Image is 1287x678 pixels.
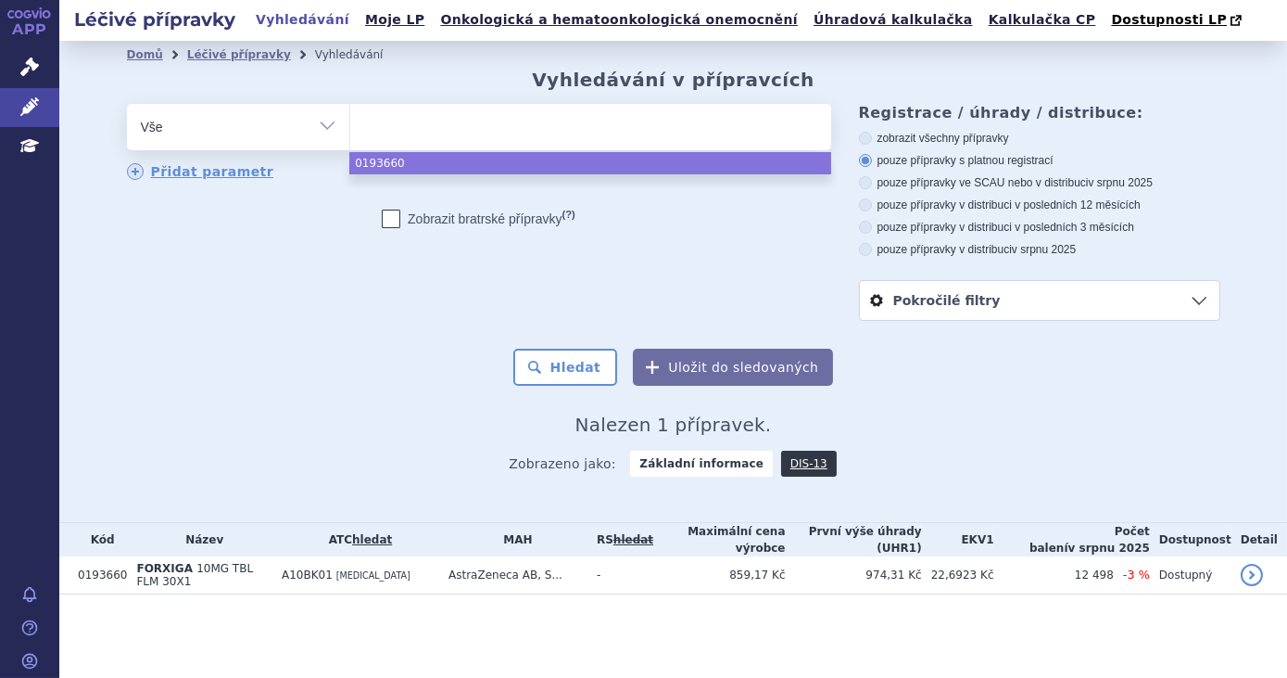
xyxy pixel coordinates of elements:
a: hledat [352,533,392,546]
a: detail [1241,564,1263,586]
label: pouze přípravky v distribuci v posledních 12 měsících [859,198,1220,212]
span: FORXIGA [136,562,193,575]
h2: Léčivé přípravky [59,6,250,32]
label: pouze přípravky v distribuci v posledních 3 měsících [859,220,1220,235]
span: -3 % [1123,568,1150,582]
a: vyhledávání neobsahuje žádnou platnou referenční skupinu [613,533,653,546]
a: Onkologická a hematoonkologická onemocnění [435,7,803,32]
th: MAH [439,523,587,556]
span: Dostupnosti LP [1111,12,1227,27]
a: Vyhledávání [250,7,355,32]
th: Maximální cena výrobce [653,523,785,556]
strong: Základní informace [630,451,773,477]
li: Vyhledávání [315,41,408,69]
td: Dostupný [1150,556,1231,595]
label: pouze přípravky ve SCAU nebo v distribuci [859,175,1220,190]
del: hledat [613,533,653,546]
a: Moje LP [360,7,430,32]
a: Dostupnosti LP [1105,7,1251,33]
th: Kód [69,523,127,556]
abbr: (?) [562,209,575,221]
a: Pokročilé filtry [860,281,1219,320]
td: 12 498 [994,556,1114,595]
label: Zobrazit bratrské přípravky [382,210,575,228]
a: Úhradová kalkulačka [808,7,978,32]
label: pouze přípravky v distribuci [859,242,1220,257]
td: 974,31 Kč [786,556,922,595]
button: Hledat [513,349,618,386]
td: - [587,556,653,595]
td: AstraZeneca AB, S... [439,556,587,595]
a: Kalkulačka CP [983,7,1102,32]
label: zobrazit všechny přípravky [859,131,1220,146]
li: 0193660 [349,152,830,174]
th: ATC [272,523,439,556]
th: První výše úhrady (UHR1) [786,523,922,556]
button: Uložit do sledovaných [633,349,833,386]
a: DIS-13 [781,451,837,477]
a: Přidat parametr [127,163,274,180]
span: Nalezen 1 přípravek. [575,414,772,436]
td: 0193660 [69,556,127,595]
h2: Vyhledávání v přípravcích [532,69,814,91]
th: Detail [1231,523,1287,556]
span: v srpnu 2025 [1089,176,1153,189]
label: pouze přípravky s platnou registrací [859,153,1220,168]
span: 10MG TBL FLM 30X1 [136,562,253,588]
td: 859,17 Kč [653,556,785,595]
h3: Registrace / úhrady / distribuce: [859,104,1220,122]
th: RS [587,523,653,556]
th: Název [127,523,272,556]
span: v srpnu 2025 [1068,542,1150,555]
span: v srpnu 2025 [1012,243,1076,256]
td: 22,6923 Kč [922,556,994,595]
th: Dostupnost [1150,523,1231,556]
a: Léčivé přípravky [187,48,291,61]
th: EKV1 [922,523,994,556]
span: Zobrazeno jako: [509,451,616,477]
th: Počet balení [994,523,1150,556]
span: A10BK01 [282,569,333,582]
a: Domů [127,48,163,61]
span: [MEDICAL_DATA] [336,570,410,581]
